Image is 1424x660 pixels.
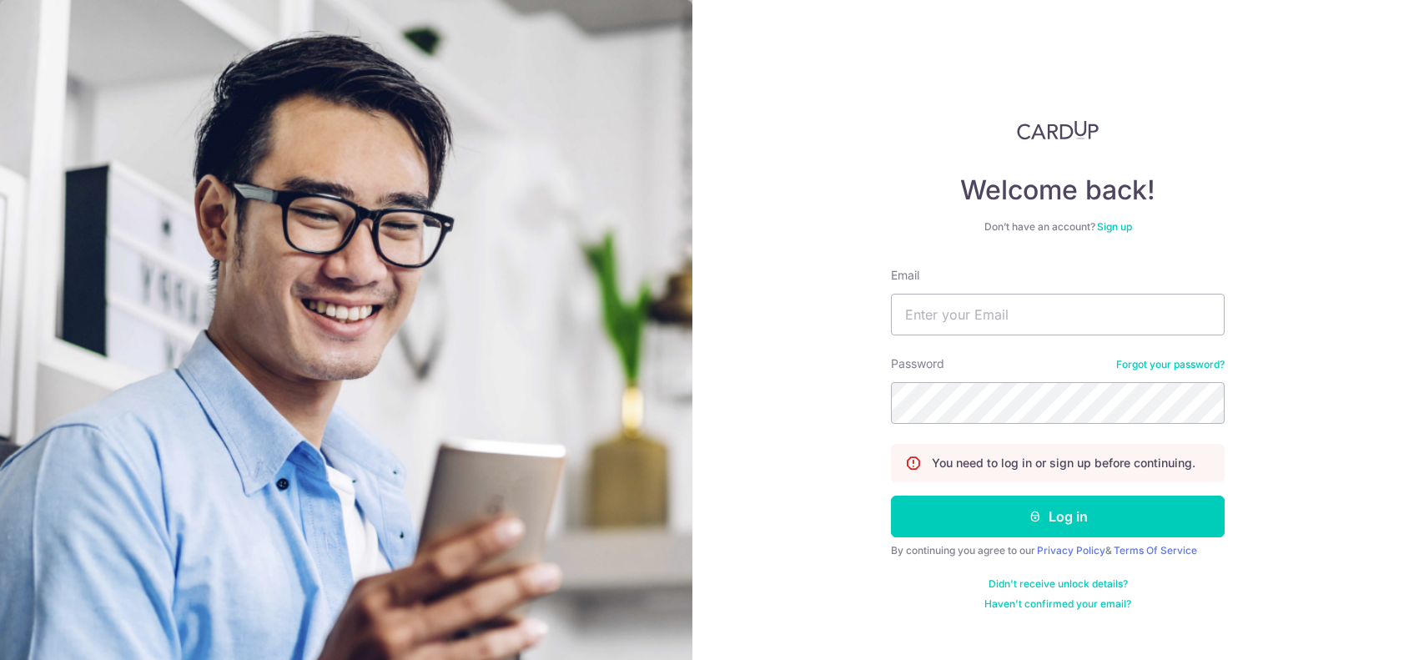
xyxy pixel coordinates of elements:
img: CardUp Logo [1017,120,1099,140]
a: Privacy Policy [1037,544,1105,557]
label: Email [891,267,919,284]
a: Didn't receive unlock details? [989,577,1128,591]
h4: Welcome back! [891,174,1225,207]
div: Don’t have an account? [891,220,1225,234]
div: By continuing you agree to our & [891,544,1225,557]
a: Sign up [1097,220,1132,233]
label: Password [891,355,944,372]
a: Forgot your password? [1116,358,1225,371]
a: Terms Of Service [1114,544,1197,557]
button: Log in [891,496,1225,537]
a: Haven't confirmed your email? [984,597,1131,611]
p: You need to log in or sign up before continuing. [932,455,1195,471]
input: Enter your Email [891,294,1225,335]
